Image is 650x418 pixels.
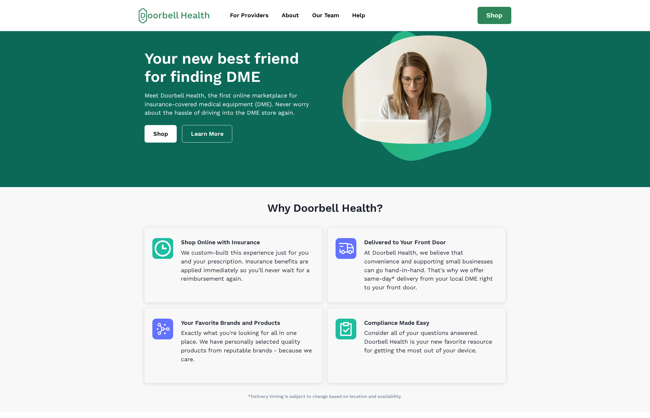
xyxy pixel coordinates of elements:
[181,238,314,247] p: Shop Online with Insurance
[364,319,498,327] p: Compliance Made Easy
[145,393,505,400] p: *Delivery timing is subject to change based on location and availability.
[145,91,321,118] p: Meet Doorbell Health, the first online marketplace for insurance-covered medical equipment (DME)....
[336,319,356,339] img: Compliance Made Easy icon
[478,7,511,24] a: Shop
[145,202,505,228] h1: Why Doorbell Health?
[352,11,365,20] div: Help
[181,329,314,364] p: Exactly what you're looking for all in one place. We have personally selected quality products fr...
[346,8,371,23] a: Help
[342,31,491,161] img: a woman looking at a computer
[230,11,269,20] div: For Providers
[276,8,305,23] a: About
[145,125,177,143] a: Shop
[312,11,339,20] div: Our Team
[364,329,498,355] p: Consider all of your questions answered. Doorbell Health is your new favorite resource for gettin...
[364,238,498,247] p: Delivered to Your Front Door
[152,238,173,259] img: Shop Online with Insurance icon
[364,248,498,292] p: At Doorbell Health, we believe that convenience and supporting small businesses can go hand-in-ha...
[145,49,321,86] h1: Your new best friend for finding DME
[181,319,314,327] p: Your Favorite Brands and Products
[181,248,314,284] p: We custom-built this experience just for you and your prescription. Insurance benefits are applie...
[336,238,356,259] img: Delivered to Your Front Door icon
[152,319,173,339] img: Your Favorite Brands and Products icon
[224,8,274,23] a: For Providers
[182,125,233,143] a: Learn More
[282,11,299,20] div: About
[306,8,345,23] a: Our Team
